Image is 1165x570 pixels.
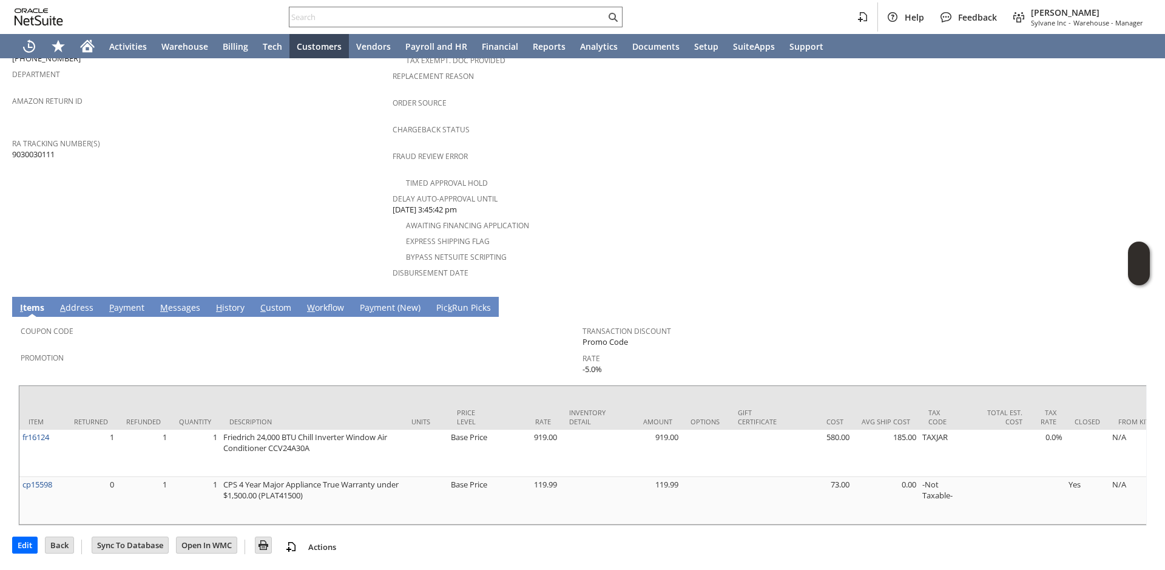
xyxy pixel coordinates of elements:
a: Express Shipping Flag [406,236,490,246]
div: Price Level [457,408,484,426]
a: Payment [106,302,147,315]
a: RA Tracking Number(s) [12,138,100,149]
td: 1 [117,430,170,477]
a: Financial [474,34,525,58]
a: Recent Records [15,34,44,58]
div: Tax Rate [1041,408,1056,426]
span: Support [789,41,823,52]
svg: Shortcuts [51,39,66,53]
td: 919.00 [493,430,560,477]
span: Billing [223,41,248,52]
td: Yes [1065,477,1109,524]
span: A [60,302,66,313]
td: 119.99 [493,477,560,524]
span: W [307,302,315,313]
span: Tech [263,41,282,52]
div: Rate [502,417,551,426]
span: [DATE] 3:45:42 pm [393,204,457,215]
a: Promotion [21,353,64,363]
span: 9030030111 [12,149,55,160]
a: Tax Exempt. Doc Provided [406,55,505,66]
a: PickRun Picks [433,302,494,315]
span: M [160,302,168,313]
a: Order Source [393,98,447,108]
span: Promo Code [582,336,628,348]
div: Amount [624,417,672,426]
a: Actions [303,541,341,552]
a: Custom [257,302,294,315]
span: Documents [632,41,680,52]
input: Search [289,10,606,24]
a: cp15598 [22,479,52,490]
td: Base Price [448,430,493,477]
td: -Not Taxable- [919,477,965,524]
td: 1 [170,430,220,477]
a: Billing [215,34,255,58]
span: Warehouse - Manager [1073,18,1143,27]
a: Coupon Code [21,326,73,336]
span: H [216,302,222,313]
span: Vendors [356,41,391,52]
a: Payroll and HR [398,34,474,58]
a: Items [17,302,47,315]
span: Help [905,12,924,23]
img: Print [256,538,271,552]
span: k [448,302,452,313]
div: Gift Certificate [738,408,777,426]
td: 0.00 [853,477,919,524]
a: fr16124 [22,432,49,443]
span: -5.0% [582,364,602,375]
svg: logo [15,8,63,25]
a: Replacement reason [393,71,474,81]
a: Vendors [349,34,398,58]
td: 1 [170,477,220,524]
a: Department [12,69,60,80]
div: Quantity [179,417,211,426]
td: Friedrich 24,000 BTU Chill Inverter Window Air Conditioner CCV24A30A [220,430,402,477]
td: TAXJAR [919,430,965,477]
span: I [20,302,23,313]
span: Setup [694,41,718,52]
span: C [260,302,266,313]
td: 1 [117,477,170,524]
input: Edit [13,537,37,553]
td: CPS 4 Year Major Appliance True Warranty under $1,500.00 (PLAT41500) [220,477,402,524]
span: y [370,302,374,313]
a: Tech [255,34,289,58]
a: Messages [157,302,203,315]
span: SuiteApps [733,41,775,52]
span: - [1069,18,1071,27]
svg: Recent Records [22,39,36,53]
a: Payment (New) [357,302,424,315]
div: Total Est. Cost [974,408,1022,426]
span: Warehouse [161,41,208,52]
iframe: Click here to launch Oracle Guided Learning Help Panel [1128,242,1150,285]
td: 0.0% [1032,430,1065,477]
div: Item [29,417,56,426]
a: History [213,302,248,315]
div: Units [411,417,439,426]
a: SuiteApps [726,34,782,58]
div: Inventory Detail [569,408,606,426]
td: 580.00 [786,430,853,477]
input: Print [255,537,271,553]
td: 185.00 [853,430,919,477]
div: Avg Ship Cost [862,417,910,426]
span: [PHONE_NUMBER] [12,53,81,64]
a: Disbursement Date [393,268,468,278]
a: Unrolled view on [1131,299,1146,314]
span: Oracle Guided Learning Widget. To move around, please hold and drag [1128,264,1150,286]
span: Financial [482,41,518,52]
div: Options [691,417,720,426]
svg: Home [80,39,95,53]
input: Back [46,537,73,553]
td: 119.99 [615,477,681,524]
a: Bypass NetSuite Scripting [406,252,507,262]
span: Customers [297,41,342,52]
span: Analytics [580,41,618,52]
input: Sync To Database [92,537,168,553]
div: Cost [795,417,843,426]
div: Description [229,417,393,426]
div: Refunded [126,417,161,426]
svg: Search [606,10,620,24]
